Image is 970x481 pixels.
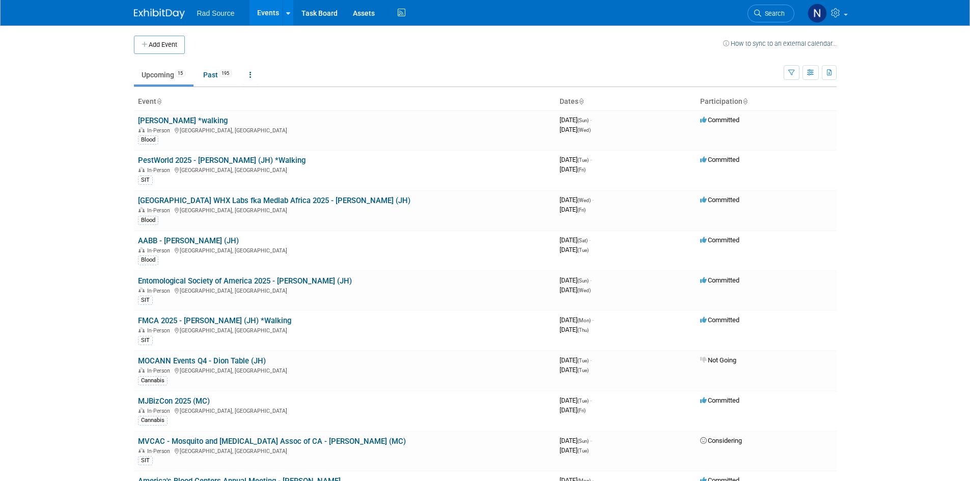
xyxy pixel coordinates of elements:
img: In-Person Event [138,247,145,252]
img: In-Person Event [138,127,145,132]
span: (Tue) [577,358,589,363]
div: [GEOGRAPHIC_DATA], [GEOGRAPHIC_DATA] [138,366,551,374]
a: AABB - [PERSON_NAME] (JH) [138,236,239,245]
span: Committed [700,196,739,204]
a: PestWorld 2025 - [PERSON_NAME] (JH) *Walking [138,156,306,165]
span: Committed [700,276,739,284]
span: [DATE] [560,156,592,163]
span: Committed [700,156,739,163]
span: [DATE] [560,406,586,414]
span: (Fri) [577,207,586,213]
span: [DATE] [560,276,592,284]
img: Nicole Bailey [808,4,827,23]
span: [DATE] [560,206,586,213]
span: (Sat) [577,238,588,243]
div: Cannabis [138,416,168,425]
span: - [589,236,591,244]
th: Participation [696,93,837,110]
span: (Tue) [577,398,589,404]
span: [DATE] [560,356,592,364]
a: Upcoming15 [134,65,193,84]
span: [DATE] [560,446,589,454]
span: [DATE] [560,397,592,404]
th: Event [134,93,556,110]
span: (Sun) [577,438,589,444]
span: 195 [218,70,232,77]
span: (Wed) [577,197,591,203]
span: Committed [700,236,739,244]
span: Considering [700,437,742,444]
span: - [590,156,592,163]
span: Committed [700,397,739,404]
span: Committed [700,316,739,324]
img: In-Person Event [138,408,145,413]
span: (Sun) [577,118,589,123]
th: Dates [556,93,696,110]
div: [GEOGRAPHIC_DATA], [GEOGRAPHIC_DATA] [138,406,551,414]
a: [PERSON_NAME] *walking [138,116,228,125]
img: In-Person Event [138,327,145,332]
a: Entomological Society of America 2025 - [PERSON_NAME] (JH) [138,276,352,286]
button: Add Event [134,36,185,54]
span: [DATE] [560,116,592,124]
span: [DATE] [560,196,594,204]
span: - [590,437,592,444]
div: SIT [138,296,153,305]
span: (Wed) [577,288,591,293]
span: In-Person [147,167,173,174]
span: In-Person [147,448,173,455]
div: [GEOGRAPHIC_DATA], [GEOGRAPHIC_DATA] [138,165,551,174]
div: SIT [138,336,153,345]
span: (Mon) [577,318,591,323]
span: [DATE] [560,165,586,173]
div: [GEOGRAPHIC_DATA], [GEOGRAPHIC_DATA] [138,326,551,334]
span: [DATE] [560,246,589,253]
div: SIT [138,456,153,465]
span: Committed [700,116,739,124]
span: [DATE] [560,437,592,444]
span: - [590,356,592,364]
div: [GEOGRAPHIC_DATA], [GEOGRAPHIC_DATA] [138,206,551,214]
span: In-Person [147,207,173,214]
span: In-Person [147,408,173,414]
span: (Wed) [577,127,591,133]
span: In-Person [147,327,173,334]
a: How to sync to an external calendar... [723,40,837,47]
span: - [590,116,592,124]
div: [GEOGRAPHIC_DATA], [GEOGRAPHIC_DATA] [138,246,551,254]
span: (Fri) [577,408,586,413]
img: In-Person Event [138,288,145,293]
img: In-Person Event [138,167,145,172]
img: In-Person Event [138,448,145,453]
a: Sort by Event Name [156,97,161,105]
img: ExhibitDay [134,9,185,19]
span: (Tue) [577,157,589,163]
div: SIT [138,176,153,185]
span: In-Person [147,247,173,254]
span: 15 [175,70,186,77]
span: (Fri) [577,167,586,173]
span: In-Person [147,127,173,134]
a: Sort by Start Date [578,97,584,105]
img: In-Person Event [138,367,145,373]
span: (Tue) [577,367,589,373]
div: Blood [138,135,158,145]
span: Rad Source [197,9,235,17]
div: [GEOGRAPHIC_DATA], [GEOGRAPHIC_DATA] [138,446,551,455]
span: - [590,397,592,404]
a: Past195 [196,65,240,84]
span: Search [761,10,785,17]
img: In-Person Event [138,207,145,212]
span: - [592,196,594,204]
span: [DATE] [560,236,591,244]
span: (Tue) [577,247,589,253]
span: Not Going [700,356,736,364]
span: [DATE] [560,326,589,333]
span: [DATE] [560,286,591,294]
span: In-Person [147,367,173,374]
a: MOCANN Events Q4 - Dion Table (JH) [138,356,266,365]
span: (Sun) [577,278,589,284]
span: [DATE] [560,126,591,133]
span: [DATE] [560,316,594,324]
span: - [590,276,592,284]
